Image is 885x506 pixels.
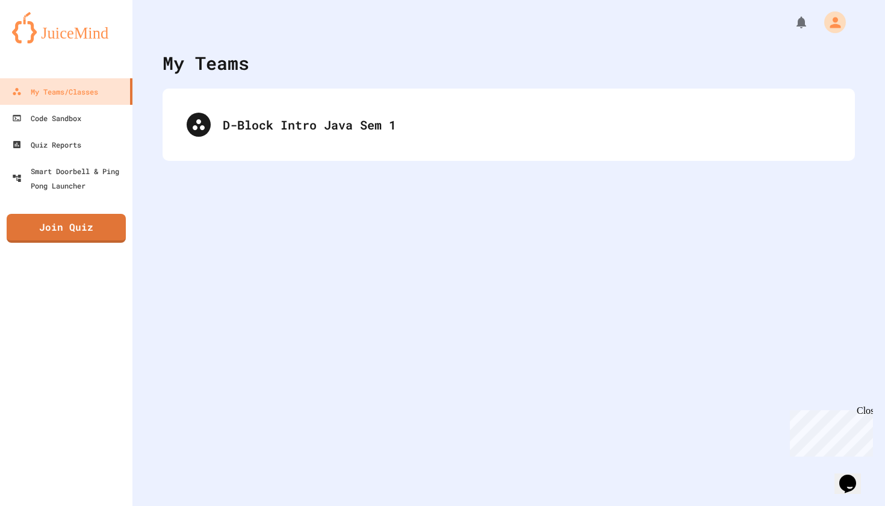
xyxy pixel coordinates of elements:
[834,458,873,494] iframe: chat widget
[12,137,81,152] div: Quiz Reports
[12,12,120,43] img: logo-orange.svg
[175,101,843,149] div: D-Block Intro Java Sem 1
[785,405,873,457] iframe: chat widget
[163,49,249,77] div: My Teams
[812,8,849,36] div: My Account
[12,84,98,99] div: My Teams/Classes
[12,111,81,125] div: Code Sandbox
[12,164,128,193] div: Smart Doorbell & Ping Pong Launcher
[223,116,831,134] div: D-Block Intro Java Sem 1
[5,5,83,77] div: Chat with us now!Close
[772,12,812,33] div: My Notifications
[7,214,126,243] a: Join Quiz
